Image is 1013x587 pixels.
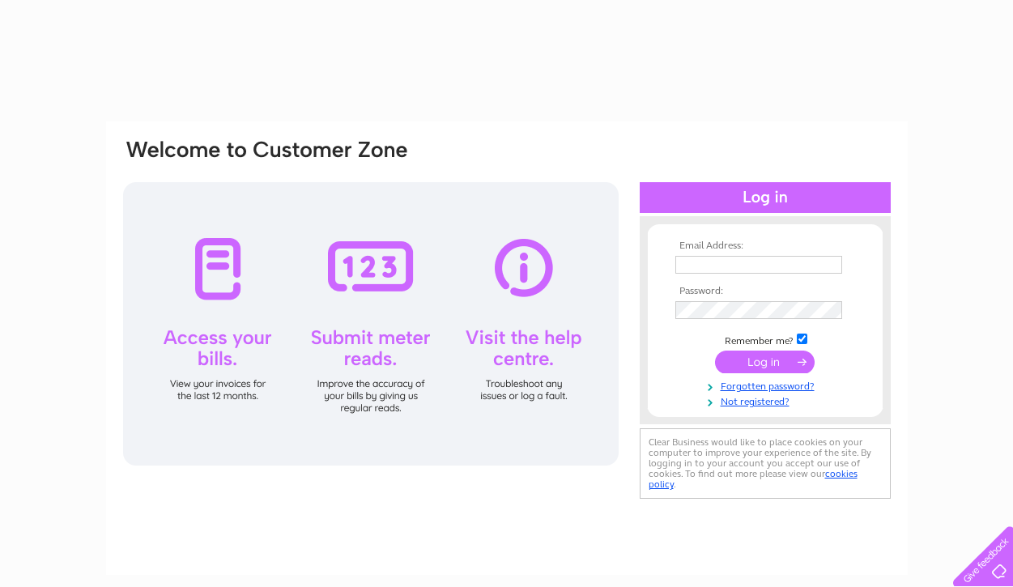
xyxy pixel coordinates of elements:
input: Submit [715,351,815,373]
a: Not registered? [675,393,859,408]
td: Remember me? [671,331,859,347]
th: Email Address: [671,240,859,252]
th: Password: [671,286,859,297]
div: Clear Business would like to place cookies on your computer to improve your experience of the sit... [640,428,891,499]
a: Forgotten password? [675,377,859,393]
a: cookies policy [649,468,858,490]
